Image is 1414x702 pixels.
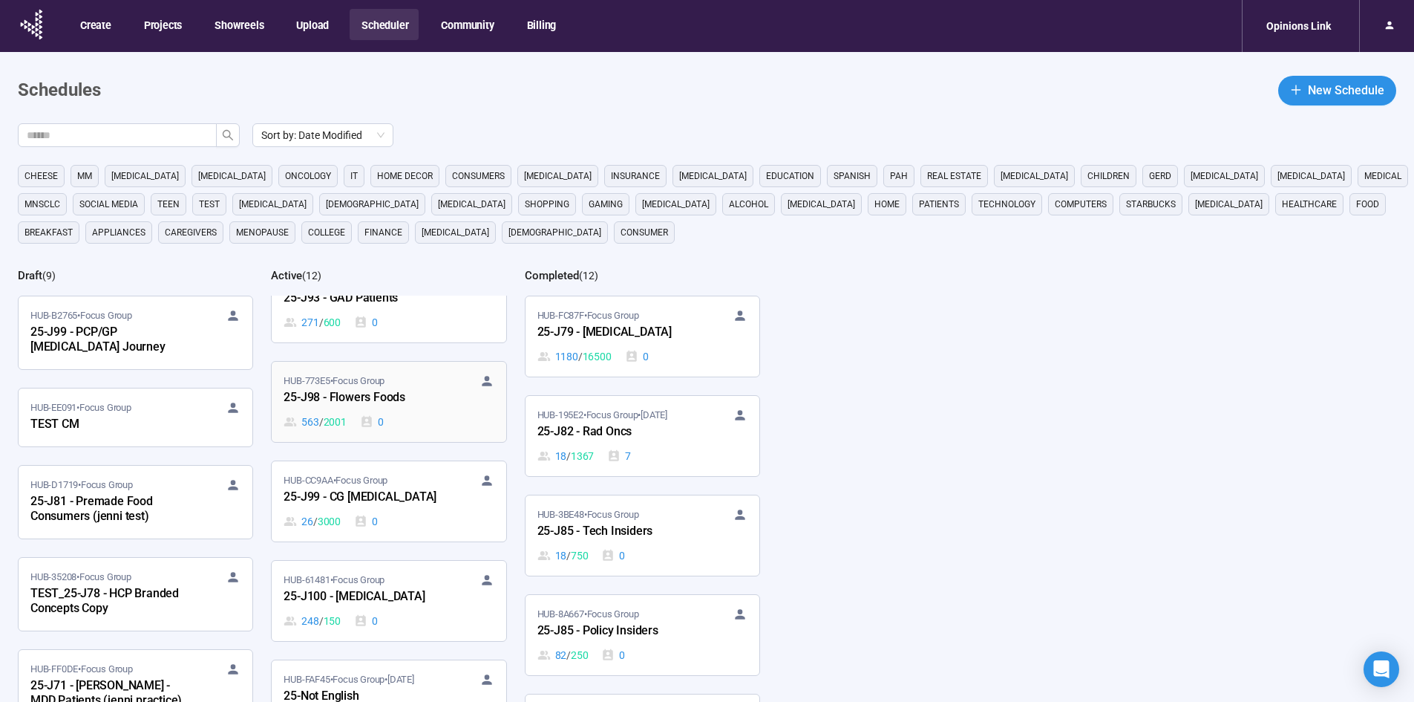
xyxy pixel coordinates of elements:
[18,269,42,282] h2: Draft
[1195,197,1263,212] span: [MEDICAL_DATA]
[1282,197,1337,212] span: healthcare
[571,547,588,564] span: 750
[324,414,347,430] span: 2001
[525,269,579,282] h2: Completed
[132,9,192,40] button: Projects
[203,9,274,40] button: Showreels
[515,9,567,40] button: Billing
[111,169,179,183] span: [MEDICAL_DATA]
[239,197,307,212] span: [MEDICAL_DATA]
[318,513,341,530] span: 3000
[319,414,324,430] span: /
[1126,197,1176,212] span: starbucks
[284,473,387,488] span: HUB-CC9AA • Focus Group
[284,9,339,40] button: Upload
[30,570,131,585] span: HUB-35208 • Focus Group
[537,348,612,365] div: 1180
[216,123,240,147] button: search
[308,225,345,240] span: college
[350,169,358,183] span: it
[537,522,701,542] div: 25-J85 - Tech Insiders
[284,588,447,607] div: 25-J100 - [MEDICAL_DATA]
[30,493,194,527] div: 25-J81 - Premade Food Consumers (jenni test)
[611,169,660,183] span: Insurance
[30,415,194,435] div: TEST CM
[272,362,505,442] a: HUB-773E5•Focus Group25-J98 - Flowers Foods563 / 20010
[978,197,1035,212] span: technology
[834,169,871,183] span: Spanish
[537,448,595,464] div: 18
[364,225,402,240] span: finance
[19,296,252,369] a: HUB-B2765•Focus Group25-J99 - PCP/GP [MEDICAL_DATA] Journey
[285,169,331,183] span: oncology
[272,262,505,342] a: HUB-D191D•Focus Group25-J93 - GAD Patients271 / 6000
[30,585,194,619] div: TEST_25-J78 - HCP Branded Concepts Copy
[354,513,378,530] div: 0
[526,396,759,476] a: HUB-195E2•Focus Group•[DATE]25-J82 - Rad Oncs18 / 13677
[642,197,710,212] span: [MEDICAL_DATA]
[199,197,220,212] span: Test
[625,348,649,365] div: 0
[526,495,759,576] a: HUB-3BE48•Focus Group25-J85 - Tech Insiders18 / 7500
[566,547,571,564] span: /
[1364,651,1399,687] div: Open Intercom Messenger
[222,129,234,141] span: search
[641,409,667,420] time: [DATE]
[1278,76,1396,105] button: plusNew Schedule
[19,466,252,539] a: HUB-D1719•Focus Group25-J81 - Premade Food Consumers (jenni test)
[537,507,639,522] span: HUB-3BE48 • Focus Group
[537,323,701,342] div: 25-J79 - [MEDICAL_DATA]
[157,197,180,212] span: Teen
[566,647,571,663] span: /
[198,169,266,183] span: [MEDICAL_DATA]
[566,448,571,464] span: /
[284,672,413,687] span: HUB-FAF45 • Focus Group •
[537,423,701,442] div: 25-J82 - Rad Oncs
[284,289,447,308] div: 25-J93 - GAD Patients
[272,461,505,542] a: HUB-CC9AA•Focus Group25-J99 - CG [MEDICAL_DATA]26 / 30000
[579,270,598,282] span: ( 12 )
[601,647,625,663] div: 0
[874,197,900,212] span: home
[452,169,505,183] span: consumers
[537,408,667,423] span: HUB-195E2 • Focus Group •
[429,9,504,40] button: Community
[284,488,447,507] div: 25-J99 - CG [MEDICAL_DATA]
[24,197,60,212] span: mnsclc
[77,169,92,183] span: MM
[1001,169,1068,183] span: [MEDICAL_DATA]
[1277,169,1345,183] span: [MEDICAL_DATA]
[324,613,341,629] span: 150
[284,573,384,588] span: HUB-61481 • Focus Group
[1308,81,1384,100] span: New Schedule
[18,77,101,105] h1: Schedules
[537,647,589,663] div: 82
[19,389,252,446] a: HUB-EE091•Focus GroupTEST CM
[284,414,346,430] div: 563
[326,197,419,212] span: [DEMOGRAPHIC_DATA]
[19,558,252,631] a: HUB-35208•Focus GroupTEST_25-J78 - HCP Branded Concepts Copy
[30,662,133,677] span: HUB-FF0DE • Focus Group
[324,314,341,331] span: 600
[354,314,378,331] div: 0
[272,561,505,641] a: HUB-61481•Focus Group25-J100 - [MEDICAL_DATA]248 / 1500
[360,414,384,430] div: 0
[788,197,855,212] span: [MEDICAL_DATA]
[1087,169,1130,183] span: children
[30,478,133,493] span: HUB-D1719 • Focus Group
[1149,169,1171,183] span: GERD
[679,169,747,183] span: [MEDICAL_DATA]
[919,197,959,212] span: Patients
[526,296,759,377] a: HUB-FC87F•Focus Group25-J79 - [MEDICAL_DATA]1180 / 165000
[30,400,131,415] span: HUB-EE091 • Focus Group
[422,225,489,240] span: [MEDICAL_DATA]
[284,314,341,331] div: 271
[319,613,324,629] span: /
[92,225,145,240] span: appliances
[578,348,583,365] span: /
[261,124,384,146] span: Sort by: Date Modified
[24,225,73,240] span: breakfast
[537,622,701,641] div: 25-J85 - Policy Insiders
[537,547,589,564] div: 18
[42,270,56,282] span: ( 9 )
